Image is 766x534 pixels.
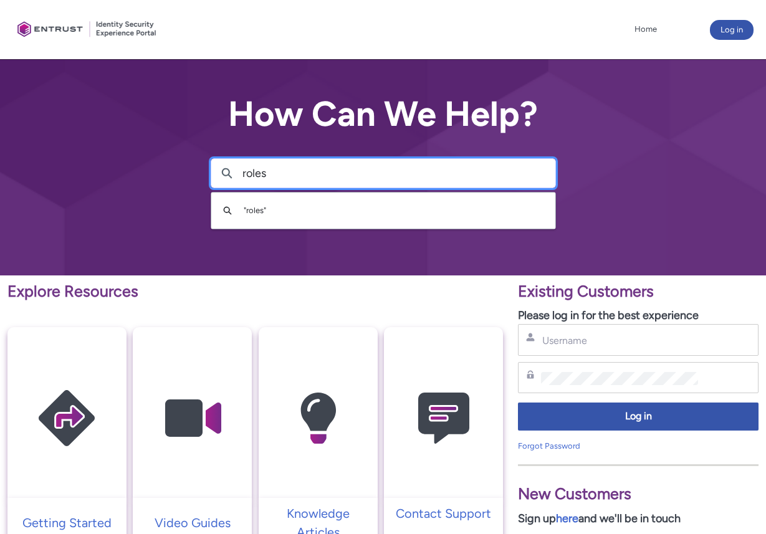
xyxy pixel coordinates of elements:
[139,513,246,532] p: Video Guides
[133,513,252,532] a: Video Guides
[710,20,754,40] button: Log in
[518,510,759,527] p: Sign up and we'll be in touch
[541,334,698,347] input: Username
[518,280,759,303] p: Existing Customers
[14,513,120,532] p: Getting Started
[7,280,503,303] p: Explore Resources
[518,307,759,324] p: Please log in for the best experience
[211,95,556,133] h2: How Can We Help?
[218,199,237,222] button: Search
[385,351,503,485] img: Contact Support
[518,441,580,451] a: Forgot Password
[556,512,578,525] a: here
[631,20,660,39] a: Home
[390,504,497,523] p: Contact Support
[242,159,555,188] input: Search for articles, cases, videos...
[133,351,252,485] img: Video Guides
[7,351,126,485] img: Getting Started
[384,504,503,523] a: Contact Support
[211,159,242,188] button: Search
[7,513,127,532] a: Getting Started
[518,403,759,431] button: Log in
[518,482,759,506] p: New Customers
[237,204,536,217] div: " roles "
[259,351,377,485] img: Knowledge Articles
[526,409,750,424] span: Log in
